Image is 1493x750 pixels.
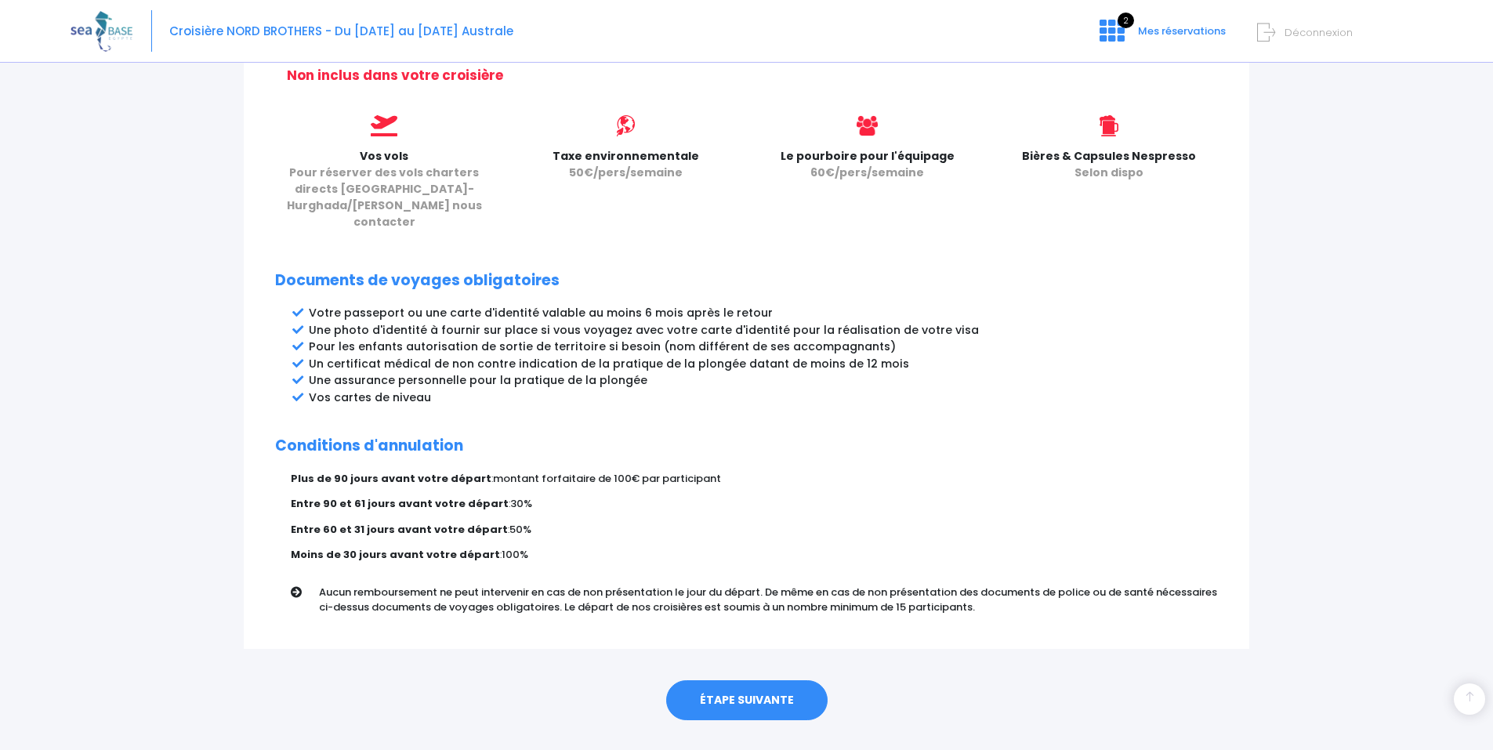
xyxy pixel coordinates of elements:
[291,496,1218,512] p: :
[275,272,1218,290] h2: Documents de voyages obligatoires
[493,471,721,486] span: montant forfaitaire de 100€ par participant
[1074,165,1143,180] span: Selon dispo
[510,496,532,511] span: 30%
[1118,13,1134,28] span: 2
[287,165,482,230] span: Pour réserver des vols charters directs [GEOGRAPHIC_DATA]-Hurghada/[PERSON_NAME] nous contacter
[509,522,531,537] span: 50%
[169,23,513,39] span: Croisière NORD BROTHERS - Du [DATE] au [DATE] Australe
[309,372,1218,389] li: Une assurance personnelle pour la pratique de la plongée
[1285,25,1353,40] span: Déconnexion
[810,165,924,180] span: 60€/pers/semaine
[291,471,491,486] strong: Plus de 90 jours avant votre départ
[309,339,1218,355] li: Pour les enfants autorisation de sortie de territoire si besoin (nom différent de ses accompagnants)
[502,547,528,562] span: 100%
[516,148,734,181] p: Taxe environnementale
[291,547,500,562] strong: Moins de 30 jours avant votre départ
[309,389,1218,406] li: Vos cartes de niveau
[615,115,636,136] img: icon_environment.svg
[291,522,508,537] strong: Entre 60 et 31 jours avant votre départ
[569,165,683,180] span: 50€/pers/semaine
[1138,24,1226,38] span: Mes réservations
[319,585,1230,615] p: Aucun remboursement ne peut intervenir en cas de non présentation le jour du départ. De même en c...
[759,148,977,181] p: Le pourboire pour l'équipage
[1100,115,1118,136] img: icon_biere.svg
[291,522,1218,538] p: :
[309,305,1218,321] li: Votre passeport ou une carte d'identité valable au moins 6 mois après le retour
[291,547,1218,563] p: :
[287,67,1218,83] h2: Non inclus dans votre croisière
[275,148,493,230] p: Vos vols
[857,115,878,136] img: icon_users@2x.png
[666,680,828,721] a: ÉTAPE SUIVANTE
[309,356,1218,372] li: Un certificat médical de non contre indication de la pratique de la plongée datant de moins de 12...
[291,496,509,511] strong: Entre 90 et 61 jours avant votre départ
[291,471,1218,487] p: :
[1000,148,1218,181] p: Bières & Capsules Nespresso
[371,115,397,136] img: icon_vols.svg
[1087,29,1235,44] a: 2 Mes réservations
[309,322,1218,339] li: Une photo d'identité à fournir sur place si vous voyagez avec votre carte d'identité pour la réal...
[275,437,1218,455] h2: Conditions d'annulation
